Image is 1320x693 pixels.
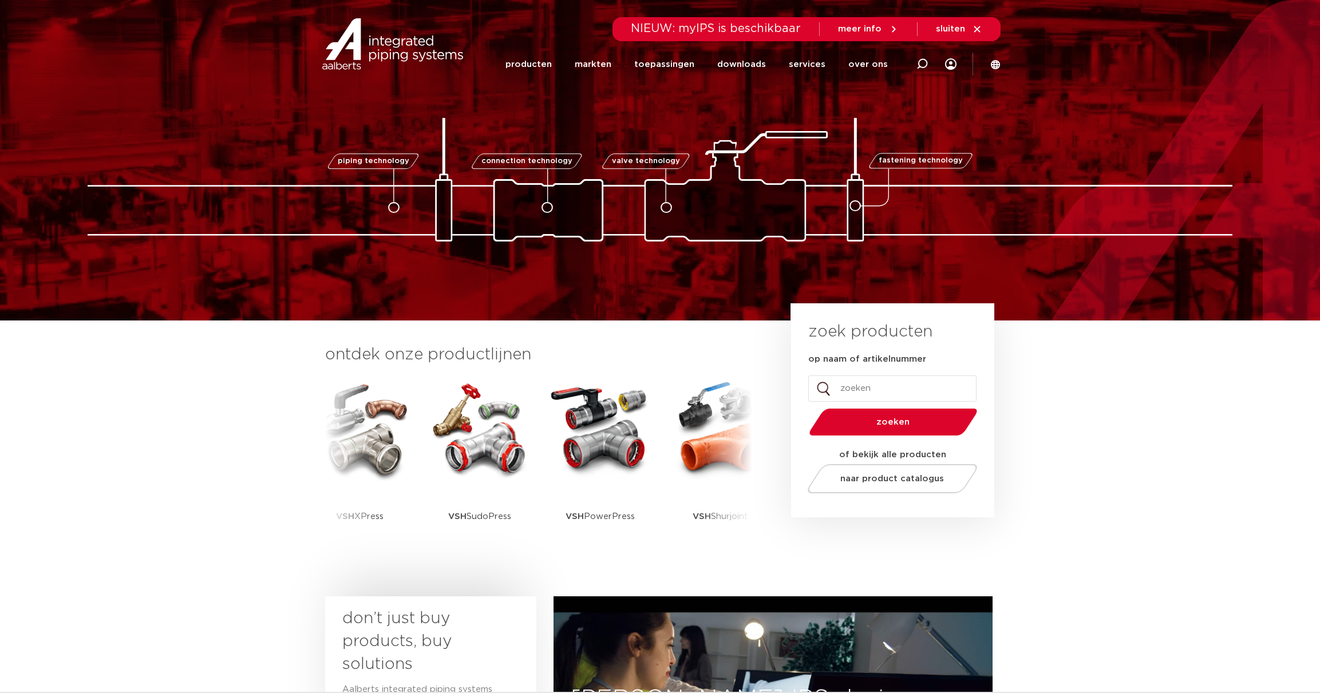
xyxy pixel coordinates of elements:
[337,157,409,165] span: piping technology
[717,42,766,86] a: downloads
[575,42,611,86] a: markten
[841,474,944,483] span: naar product catalogus
[634,42,694,86] a: toepassingen
[838,24,899,34] a: meer info
[848,42,888,86] a: over ons
[805,407,982,437] button: zoeken
[611,157,679,165] span: valve technology
[548,378,651,552] a: VSHPowerPress
[325,343,752,366] h3: ontdek onze productlijnen
[839,450,946,459] strong: of bekijk alle producten
[505,42,888,86] nav: Menu
[789,42,825,86] a: services
[505,42,552,86] a: producten
[566,512,584,521] strong: VSH
[631,23,801,34] span: NIEUW: myIPS is beschikbaar
[693,481,748,552] p: Shurjoint
[808,320,932,343] h3: zoek producten
[808,375,977,402] input: zoeken
[481,157,572,165] span: connection technology
[308,378,411,552] a: VSHXPress
[448,481,511,552] p: SudoPress
[336,512,354,521] strong: VSH
[428,378,531,552] a: VSHSudoPress
[336,481,384,552] p: XPress
[342,607,498,676] h3: don’t just buy products, buy solutions
[808,354,926,365] label: op naam of artikelnummer
[693,512,711,521] strong: VSH
[669,378,772,552] a: VSHShurjoint
[936,24,982,34] a: sluiten
[566,481,635,552] p: PowerPress
[839,418,948,426] span: zoeken
[805,464,981,493] a: naar product catalogus
[838,25,882,33] span: meer info
[448,512,467,521] strong: VSH
[879,157,963,165] span: fastening technology
[936,25,965,33] span: sluiten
